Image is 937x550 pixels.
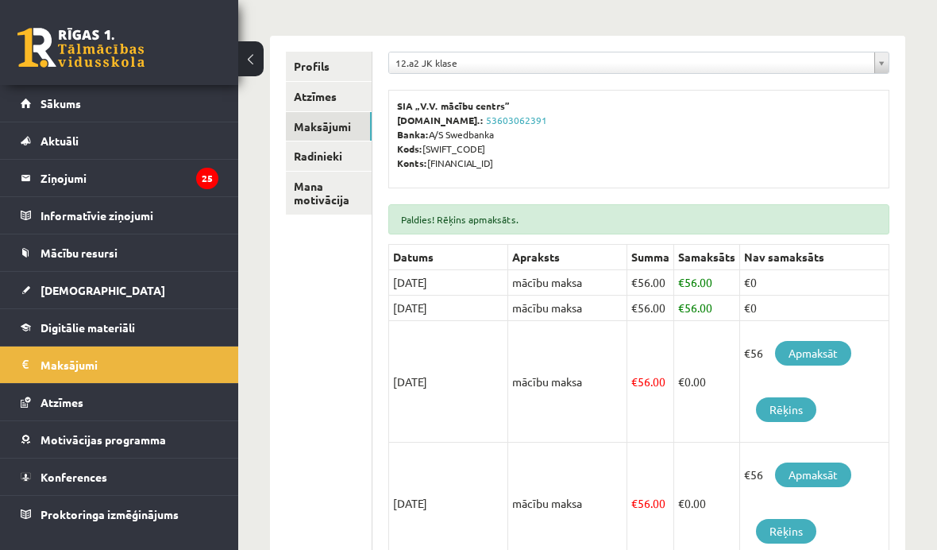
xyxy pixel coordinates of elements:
i: 25 [196,168,218,189]
a: Motivācijas programma [21,421,218,458]
a: Ziņojumi25 [21,160,218,196]
a: Sākums [21,85,218,122]
span: € [631,374,638,389]
th: Samaksāts [673,245,739,270]
td: 0.00 [673,321,739,443]
td: [DATE] [388,270,507,296]
a: Mācību resursi [21,234,218,271]
span: € [631,275,638,289]
td: €0 [739,270,889,296]
a: [DEMOGRAPHIC_DATA] [21,272,218,308]
span: Proktoringa izmēģinājums [40,507,179,521]
td: [DATE] [388,321,507,443]
span: € [678,374,684,389]
th: Datums [388,245,507,270]
a: Rēķins [756,519,816,544]
a: Maksājumi [21,347,218,383]
b: [DOMAIN_NAME].: [397,114,484,126]
td: 56.00 [627,296,673,321]
th: Summa [627,245,673,270]
span: Sākums [40,96,81,110]
a: Atzīmes [286,82,372,111]
a: 12.a2 JK klase [389,52,889,73]
td: 56.00 [627,321,673,443]
a: Apmaksāt [775,463,851,487]
a: Rīgas 1. Tālmācības vidusskola [17,28,145,68]
td: 56.00 [673,270,739,296]
td: [DATE] [388,296,507,321]
td: €0 [739,296,889,321]
span: Motivācijas programma [40,432,166,447]
span: € [678,275,684,289]
span: € [631,300,638,315]
a: Digitālie materiāli [21,309,218,346]
span: € [631,496,638,510]
span: € [678,300,684,315]
legend: Maksājumi [40,347,218,383]
span: Mācību resursi [40,246,118,260]
a: Aktuāli [21,122,218,159]
a: Atzīmes [21,384,218,420]
span: Digitālie materiāli [40,320,135,335]
b: SIA „V.V. mācību centrs” [397,99,511,112]
b: Kods: [397,142,422,155]
legend: Ziņojumi [40,160,218,196]
span: Atzīmes [40,395,83,409]
a: 53603062391 [486,114,547,126]
a: Radinieki [286,141,372,171]
td: mācību maksa [507,321,627,443]
td: €56 [739,321,889,443]
td: mācību maksa [507,296,627,321]
b: Konts: [397,157,427,169]
a: Informatīvie ziņojumi [21,197,218,234]
th: Nav samaksāts [739,245,889,270]
td: 56.00 [627,270,673,296]
a: Profils [286,52,372,81]
a: Apmaksāt [775,341,851,366]
td: 56.00 [673,296,739,321]
span: 12.a2 JK klase [395,52,868,73]
a: Rēķins [756,397,816,422]
p: A/S Swedbanka [SWIFT_CODE] [FINANCIAL_ID] [397,99,881,170]
span: [DEMOGRAPHIC_DATA] [40,283,165,297]
span: Konferences [40,470,107,484]
div: Paldies! Rēķins apmaksāts. [388,204,889,234]
a: Konferences [21,459,218,495]
span: € [678,496,684,510]
legend: Informatīvie ziņojumi [40,197,218,234]
a: Mana motivācija [286,172,372,215]
a: Proktoringa izmēģinājums [21,496,218,533]
b: Banka: [397,128,429,141]
span: Aktuāli [40,134,79,148]
a: Maksājumi [286,112,372,141]
th: Apraksts [507,245,627,270]
td: mācību maksa [507,270,627,296]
